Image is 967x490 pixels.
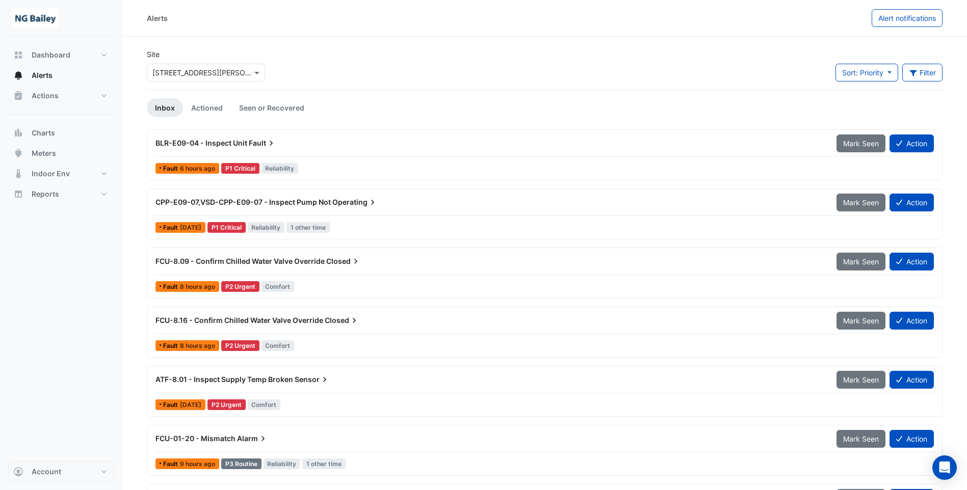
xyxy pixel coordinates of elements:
span: Sort: Priority [842,68,883,77]
div: P2 Urgent [207,399,246,410]
span: Fri 15-Aug-2025 04:30 BST [180,401,201,409]
span: Alarm [237,433,268,444]
span: Alerts [32,70,53,80]
button: Action [890,134,934,152]
button: Action [890,312,934,330]
button: Action [890,430,934,448]
label: Site [147,49,160,60]
span: FCU-01-20 - Mismatch [155,434,236,443]
span: Thu 09-Oct-2025 09:00 BST [180,165,215,172]
button: Actions [8,86,114,106]
span: BLR-E09-04 - Inspect Unit [155,139,247,147]
div: Alerts [147,13,168,23]
span: Thu 09-Oct-2025 07:16 BST [180,283,215,290]
app-icon: Indoor Env [13,169,23,179]
span: Comfort [262,340,295,351]
span: Fault [163,402,180,408]
div: P1 Critical [207,222,246,233]
div: P3 Routine [221,458,262,469]
button: Sort: Priority [835,64,898,81]
span: Alert notifications [878,14,936,22]
span: Mark Seen [843,257,879,266]
span: Mark Seen [843,198,879,207]
app-icon: Reports [13,189,23,199]
span: CPP-E09-07,VSD-CPP-E09-07 - Inspect Pump Not [155,198,331,206]
div: P2 Urgent [221,281,259,292]
a: Seen or Recovered [231,98,312,117]
span: Fault [163,166,180,172]
span: Mark Seen [843,375,879,384]
div: Open Intercom Messenger [932,455,957,480]
button: Account [8,461,114,482]
button: Mark Seen [837,134,885,152]
span: FCU-8.16 - Confirm Chilled Water Valve Override [155,316,323,324]
span: Meters [32,148,56,158]
span: Indoor Env [32,169,70,179]
span: Fault [163,461,180,467]
button: Charts [8,123,114,143]
a: Inbox [147,98,183,117]
app-icon: Actions [13,91,23,101]
span: Wed 08-Oct-2025 11:15 BST [180,224,201,231]
span: 1 other time [286,222,330,233]
button: Indoor Env [8,164,114,184]
span: ATF-8.01 - Inspect Supply Temp Broken [155,375,293,384]
button: Filter [902,64,943,81]
button: Meters [8,143,114,164]
a: Actioned [183,98,231,117]
div: P2 Urgent [221,340,259,351]
span: Operating [332,197,378,207]
span: FCU-8.09 - Confirm Chilled Water Valve Override [155,257,325,265]
button: Alert notifications [872,9,943,27]
span: Fault [163,343,180,349]
span: Reliability [262,163,299,174]
span: Charts [32,128,55,138]
span: Actions [32,91,59,101]
span: Fault [163,284,180,290]
button: Action [890,194,934,211]
span: 1 other time [302,458,346,469]
span: Account [32,467,61,477]
app-icon: Dashboard [13,50,23,60]
span: Thu 09-Oct-2025 07:16 BST [180,342,215,349]
span: Mark Seen [843,139,879,148]
button: Mark Seen [837,312,885,330]
span: Closed [325,315,359,325]
button: Action [890,371,934,389]
button: Reports [8,184,114,204]
span: Reliability [264,458,301,469]
div: P1 Critical [221,163,259,174]
app-icon: Alerts [13,70,23,80]
button: Mark Seen [837,253,885,270]
span: Fault [163,225,180,231]
button: Mark Seen [837,371,885,389]
span: Fault [249,138,276,148]
span: Comfort [262,281,295,292]
app-icon: Charts [13,128,23,138]
button: Alerts [8,65,114,86]
span: Mark Seen [843,434,879,443]
span: Closed [326,256,361,266]
span: Sensor [295,374,330,385]
button: Mark Seen [837,194,885,211]
span: Reliability [248,222,285,233]
button: Action [890,253,934,270]
img: Company Logo [12,8,58,29]
span: Mark Seen [843,316,879,325]
span: Comfort [248,399,281,410]
app-icon: Meters [13,148,23,158]
span: Dashboard [32,50,70,60]
span: Reports [32,189,59,199]
button: Dashboard [8,45,114,65]
button: Mark Seen [837,430,885,448]
span: Thu 09-Oct-2025 06:15 BST [180,460,215,468]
